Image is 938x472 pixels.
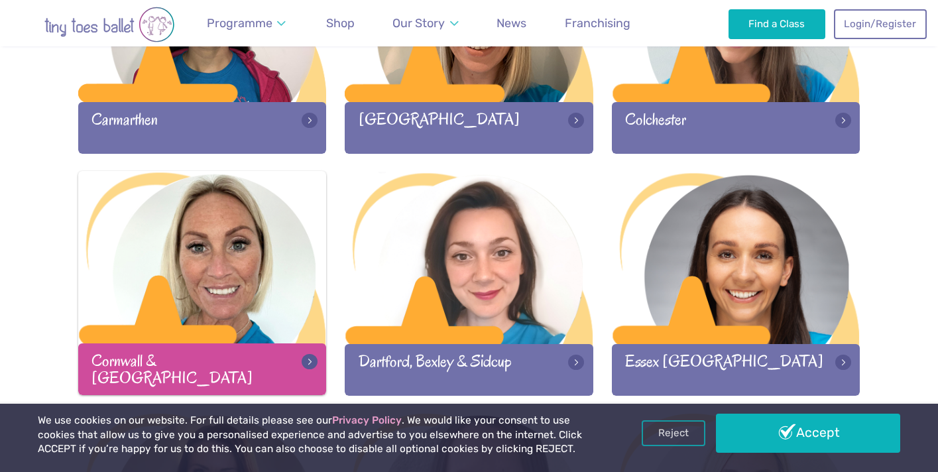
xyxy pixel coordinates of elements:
[78,102,327,153] div: Carmarthen
[326,16,355,30] span: Shop
[78,343,327,394] div: Cornwall & [GEOGRAPHIC_DATA]
[207,16,272,30] span: Programme
[716,414,901,452] a: Accept
[38,414,599,457] p: We use cookies on our website. For full details please see our . We would like your consent to us...
[345,344,593,395] div: Dartford, Bexley & Sidcup
[834,9,927,38] a: Login/Register
[559,9,636,38] a: Franchising
[729,9,826,38] a: Find a Class
[78,171,327,394] a: Cornwall & [GEOGRAPHIC_DATA]
[612,344,860,395] div: Essex [GEOGRAPHIC_DATA]
[392,16,445,30] span: Our Story
[565,16,630,30] span: Franchising
[497,16,526,30] span: News
[17,7,202,42] img: tiny toes ballet
[612,172,860,395] a: Essex [GEOGRAPHIC_DATA]
[332,414,402,426] a: Privacy Policy
[345,172,593,395] a: Dartford, Bexley & Sidcup
[320,9,361,38] a: Shop
[345,102,593,153] div: [GEOGRAPHIC_DATA]
[642,420,705,445] a: Reject
[612,102,860,153] div: Colchester
[491,9,532,38] a: News
[201,9,292,38] a: Programme
[386,9,465,38] a: Our Story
